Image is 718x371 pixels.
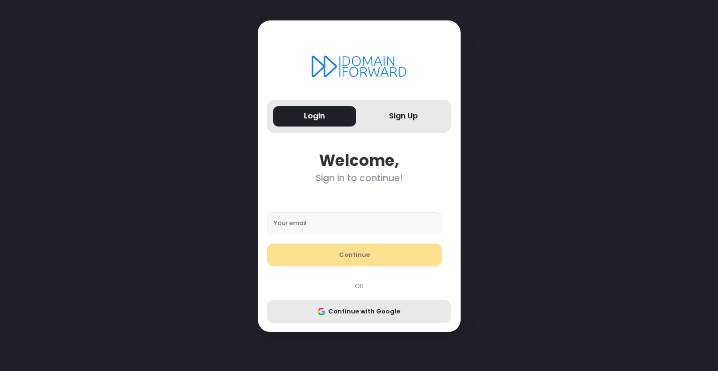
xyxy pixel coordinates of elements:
div: OR [262,282,456,291]
button: Sign Up [362,106,445,127]
button: Continue with Google [267,300,451,323]
div: Sign in to continue! [267,173,451,184]
button: Login [273,106,356,127]
div: Welcome, [267,151,451,170]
